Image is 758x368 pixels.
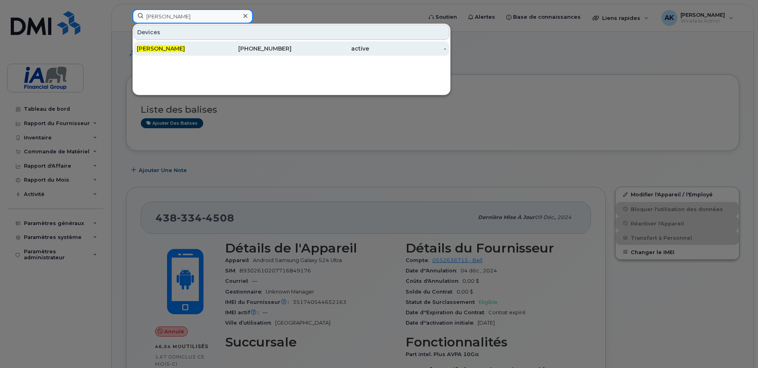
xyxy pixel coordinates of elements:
[134,41,449,56] a: [PERSON_NAME][PHONE_NUMBER]active-
[134,25,449,40] div: Devices
[137,45,185,52] span: [PERSON_NAME]
[214,45,292,53] div: [PHONE_NUMBER]
[369,45,447,53] div: -
[292,45,369,53] div: active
